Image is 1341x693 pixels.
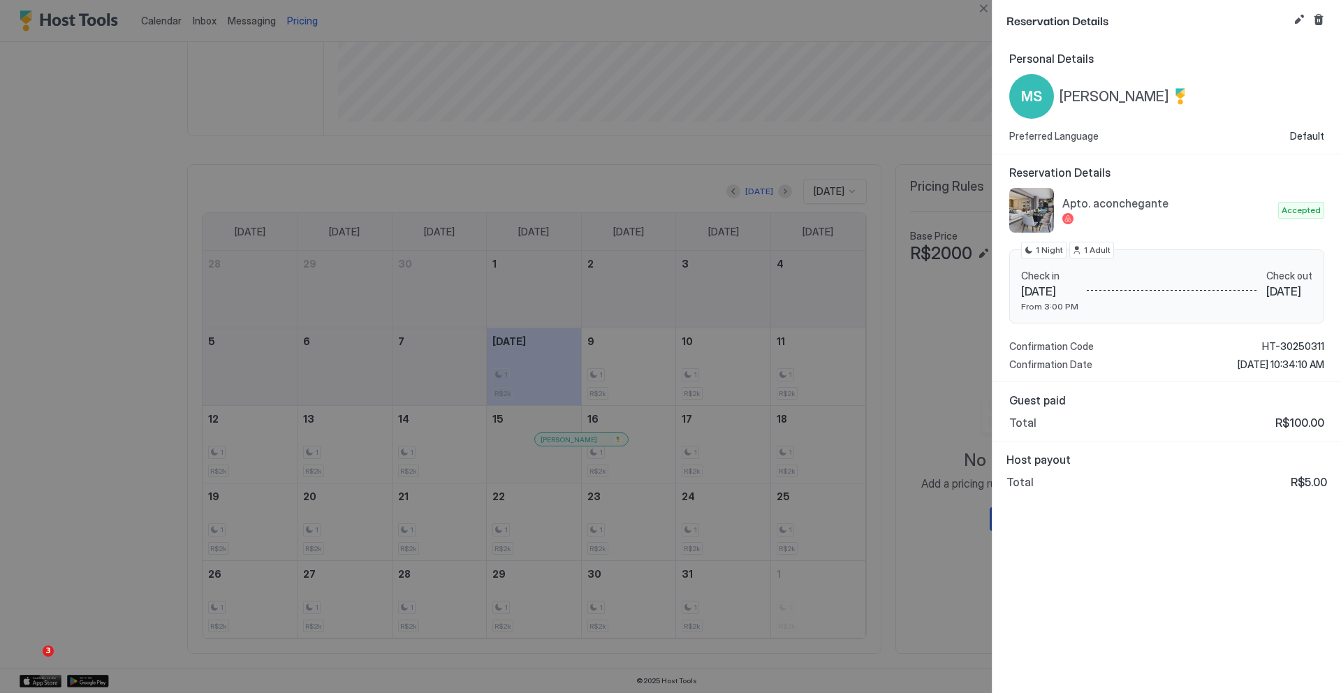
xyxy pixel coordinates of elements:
span: Confirmation Date [1009,358,1092,371]
div: listing image [1009,188,1054,233]
span: 1 Night [1036,244,1063,256]
span: R$5.00 [1291,475,1327,489]
span: Personal Details [1009,52,1324,66]
iframe: Intercom live chat [14,645,47,679]
button: Cancel reservation [1310,11,1327,28]
span: Accepted [1282,204,1321,217]
span: HT-30250311 [1262,340,1324,353]
button: Edit reservation [1291,11,1307,28]
span: Total [1009,416,1036,430]
span: 3 [43,645,54,657]
span: Default [1290,130,1324,143]
span: Apto. aconchegante [1062,196,1273,210]
span: Reservation Details [1006,11,1288,29]
span: Total [1006,475,1034,489]
span: Check in [1021,270,1078,282]
span: R$100.00 [1275,416,1324,430]
span: [DATE] 10:34:10 AM [1238,358,1324,371]
span: MS [1021,86,1042,107]
span: [PERSON_NAME] [1060,88,1169,105]
span: Reservation Details [1009,166,1324,180]
span: [DATE] [1021,284,1078,298]
span: Check out [1266,270,1312,282]
span: 1 Adult [1084,244,1111,256]
span: Preferred Language [1009,130,1099,143]
span: Confirmation Code [1009,340,1094,353]
span: Guest paid [1009,393,1324,407]
span: Host payout [1006,453,1327,467]
span: From 3:00 PM [1021,301,1078,312]
span: [DATE] [1266,284,1312,298]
